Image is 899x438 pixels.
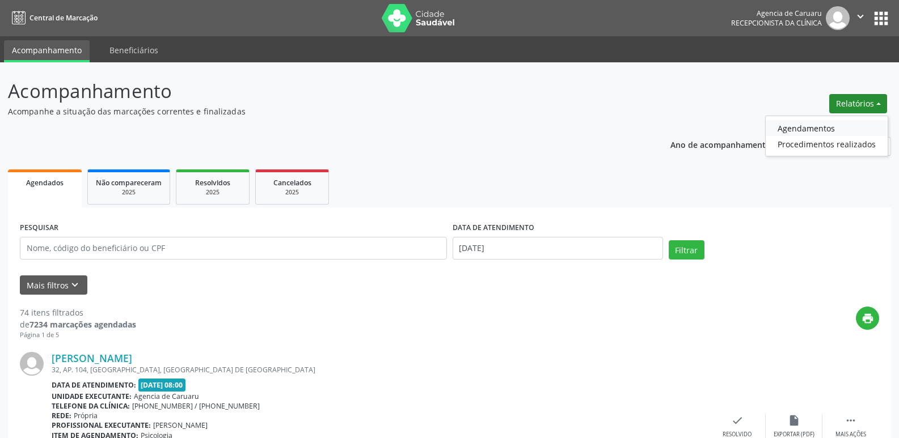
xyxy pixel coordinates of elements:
span: [PERSON_NAME] [153,420,208,430]
button: print [856,307,879,330]
span: [DATE] 08:00 [138,379,186,392]
i: insert_drive_file [788,414,800,427]
button: Filtrar [669,240,704,260]
span: Não compareceram [96,178,162,188]
div: Agencia de Caruaru [731,8,822,18]
div: 2025 [96,188,162,197]
div: 2025 [184,188,241,197]
b: Rede: [52,411,71,420]
img: img [826,6,850,30]
div: 74 itens filtrados [20,307,136,318]
label: PESQUISAR [20,219,58,237]
div: de [20,318,136,330]
div: 32, AP. 104, [GEOGRAPHIC_DATA], [GEOGRAPHIC_DATA] DE [GEOGRAPHIC_DATA] [52,365,709,375]
button: Mais filtroskeyboard_arrow_down [20,275,87,295]
a: Acompanhamento [4,40,90,62]
a: Agendamentos [766,120,888,136]
label: DATA DE ATENDIMENTO [453,219,534,237]
button: Relatórios [829,94,887,113]
a: Beneficiários [102,40,166,60]
b: Data de atendimento: [52,380,136,390]
button: apps [871,8,891,28]
span: Própria [74,411,98,420]
i: print [862,312,874,325]
a: [PERSON_NAME] [52,352,132,364]
a: Procedimentos realizados [766,136,888,152]
p: Ano de acompanhamento [670,137,771,151]
a: Central de Marcação [8,8,98,27]
i: keyboard_arrow_down [69,279,81,291]
span: Agencia de Caruaru [134,392,199,401]
span: Resolvidos [195,178,230,188]
ul: Relatórios [765,116,888,156]
span: [PHONE_NUMBER] / [PHONE_NUMBER] [132,401,260,411]
i:  [854,10,867,23]
div: 2025 [264,188,320,197]
input: Nome, código do beneficiário ou CPF [20,237,447,260]
button:  [850,6,871,30]
b: Profissional executante: [52,420,151,430]
p: Acompanhamento [8,77,626,105]
p: Acompanhe a situação das marcações correntes e finalizadas [8,105,626,117]
span: Cancelados [273,178,311,188]
b: Unidade executante: [52,392,132,401]
strong: 7234 marcações agendadas [29,319,136,330]
span: Recepcionista da clínica [731,18,822,28]
input: Selecione um intervalo [453,237,663,260]
img: img [20,352,44,376]
b: Telefone da clínica: [52,401,130,411]
span: Agendados [26,178,64,188]
div: Página 1 de 5 [20,330,136,340]
i: check [731,414,744,427]
i:  [845,414,857,427]
span: Central de Marcação [29,13,98,23]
